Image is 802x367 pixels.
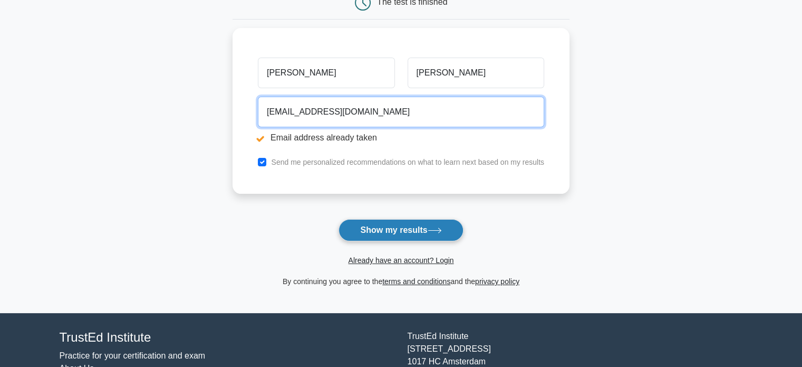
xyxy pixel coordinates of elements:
a: privacy policy [475,277,519,286]
div: By continuing you agree to the and the [226,275,576,288]
input: First name [258,58,394,88]
h4: TrustEd Institute [60,330,395,345]
a: terms and conditions [382,277,450,286]
li: Email address already taken [258,131,544,144]
a: Already have an account? Login [348,256,453,265]
input: Last name [408,58,544,88]
input: Email [258,97,544,127]
button: Show my results [339,219,463,241]
label: Send me personalized recommendations on what to learn next based on my results [271,158,544,166]
a: Practice for your certification and exam [60,351,206,360]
